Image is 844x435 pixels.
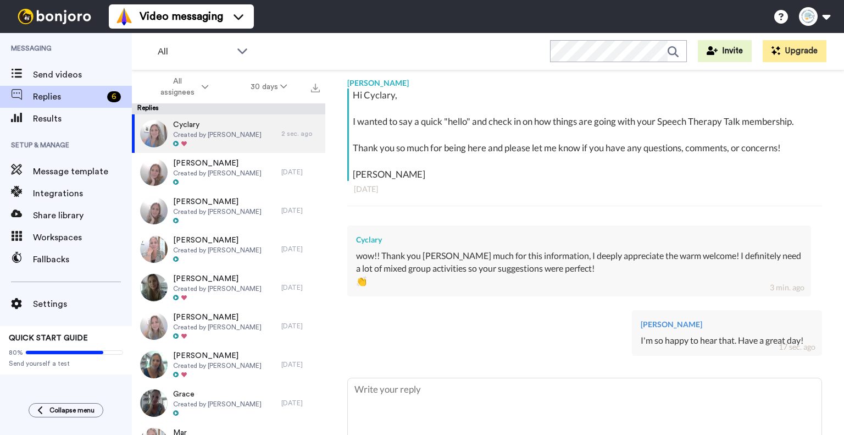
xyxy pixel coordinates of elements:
[132,153,325,191] a: [PERSON_NAME]Created by [PERSON_NAME][DATE]
[132,268,325,307] a: [PERSON_NAME]Created by [PERSON_NAME][DATE]
[33,209,132,222] span: Share library
[173,284,262,293] span: Created by [PERSON_NAME]
[33,68,132,81] span: Send videos
[281,206,320,215] div: [DATE]
[134,71,230,102] button: All assignees
[281,245,320,254] div: [DATE]
[173,246,262,255] span: Created by [PERSON_NAME]
[347,72,822,89] div: [PERSON_NAME]
[140,274,168,301] img: be507886-9f6a-4fd4-aa47-c423ab9cb7f0-thumb.jpg
[311,84,320,92] img: export.svg
[281,322,320,331] div: [DATE]
[140,120,168,147] img: 6c7ede78-6dd8-4494-b438-47f3f36493e4-thumb.jpg
[173,196,262,207] span: [PERSON_NAME]
[140,9,223,24] span: Video messaging
[173,323,262,332] span: Created by [PERSON_NAME]
[33,90,103,103] span: Replies
[140,389,168,417] img: 5687e945-a0df-4f22-8b22-db4c890cccf8-thumb.jpg
[281,168,320,177] div: [DATE]
[281,129,320,138] div: 2 sec. ago
[140,351,168,378] img: 465cea0e-cef8-48f9-87b6-59fa9c06e071-thumb.jpg
[356,275,802,288] div: 👏
[770,282,804,293] div: 3 min. ago
[173,312,262,323] span: [PERSON_NAME]
[29,403,103,417] button: Collapse menu
[140,197,168,224] img: a269073d-6bd8-4dcf-b069-6cdc1c43e7b7-thumb.jpg
[132,103,325,114] div: Replies
[132,384,325,422] a: GraceCreated by [PERSON_NAME][DATE]
[115,8,133,25] img: vm-color.svg
[173,169,262,178] span: Created by [PERSON_NAME]
[33,165,132,178] span: Message template
[230,77,308,97] button: 30 days
[173,158,262,169] span: [PERSON_NAME]
[779,342,815,353] div: 17 sec. ago
[281,283,320,292] div: [DATE]
[107,91,121,102] div: 6
[173,389,262,400] span: Grace
[140,312,168,340] img: fee585ce-89dd-4d78-9300-b9ba424840f3-thumb.jpg
[13,9,96,24] img: bj-logo-header-white.svg
[173,235,262,246] span: [PERSON_NAME]
[132,230,325,268] a: [PERSON_NAME]Created by [PERSON_NAME][DATE]
[132,307,325,345] a: [PERSON_NAME]Created by [PERSON_NAME][DATE]
[173,119,262,130] span: Cyclary
[155,76,199,98] span: All assignees
[356,234,802,245] div: Cyclary
[140,235,168,263] img: eef8b1a2-5680-496b-8746-510fc7c509fe-thumb.jpg
[33,112,132,125] span: Results
[281,360,320,369] div: [DATE]
[698,40,752,62] button: Invite
[132,345,325,384] a: [PERSON_NAME]Created by [PERSON_NAME][DATE]
[641,319,813,330] div: [PERSON_NAME]
[173,361,262,370] span: Created by [PERSON_NAME]
[281,399,320,408] div: [DATE]
[132,191,325,230] a: [PERSON_NAME]Created by [PERSON_NAME][DATE]
[9,359,123,368] span: Send yourself a test
[33,253,132,266] span: Fallbacks
[356,250,802,275] div: wow!! Thank you [PERSON_NAME] much for this information, I deeply appreciate the warm welcome! I ...
[353,89,819,181] div: Hi Cyclary, I wanted to say a quick "hello" and check in on how things are going with your Speech...
[641,334,813,347] div: I'm so happy to hear that. Have a great day!
[132,114,325,153] a: CyclaryCreated by [PERSON_NAME]2 sec. ago
[173,130,262,139] span: Created by [PERSON_NAME]
[33,231,132,244] span: Workspaces
[33,298,132,311] span: Settings
[158,45,231,58] span: All
[354,184,815,195] div: [DATE]
[173,207,262,216] span: Created by [PERSON_NAME]
[140,158,168,186] img: 857d0ce0-e69d-4ad0-9810-4604a842cfec-thumb.jpg
[9,348,23,357] span: 80%
[173,350,262,361] span: [PERSON_NAME]
[173,400,262,409] span: Created by [PERSON_NAME]
[9,334,88,342] span: QUICK START GUIDE
[33,187,132,200] span: Integrations
[308,79,323,95] button: Export all results that match these filters now.
[173,273,262,284] span: [PERSON_NAME]
[763,40,826,62] button: Upgrade
[49,406,95,415] span: Collapse menu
